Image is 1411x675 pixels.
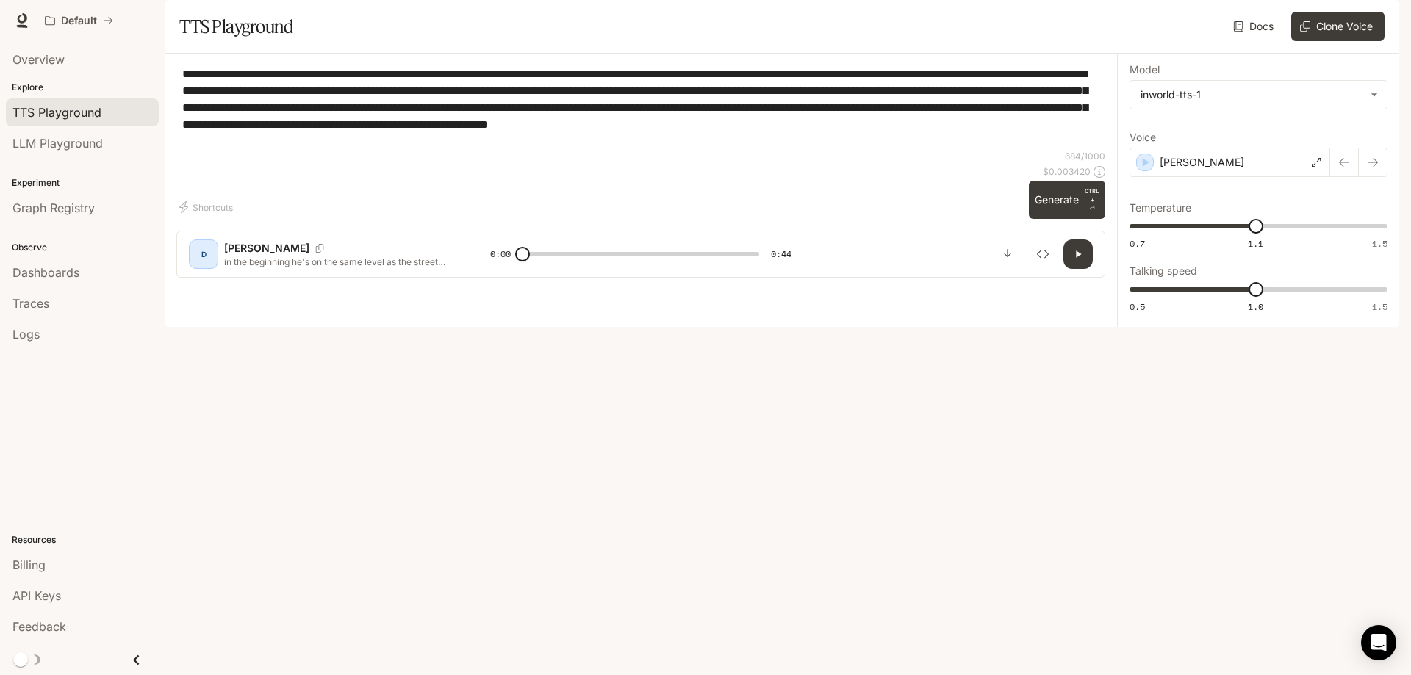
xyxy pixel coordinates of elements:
[1130,300,1145,313] span: 0.5
[224,241,309,256] p: [PERSON_NAME]
[1141,87,1363,102] div: inworld-tts-1
[1361,625,1396,660] div: Open Intercom Messenger
[1130,132,1156,142] p: Voice
[1160,155,1244,170] p: [PERSON_NAME]
[993,239,1022,269] button: Download audio
[1085,187,1099,204] p: CTRL +
[1085,187,1099,213] p: ⏎
[1372,300,1387,313] span: 1.5
[1028,239,1058,269] button: Inspect
[1065,150,1105,162] p: 684 / 1000
[771,247,791,261] span: 0:44
[1130,237,1145,250] span: 0.7
[1372,237,1387,250] span: 1.5
[61,15,97,27] p: Default
[1130,81,1387,109] div: inworld-tts-1
[192,242,215,266] div: D
[1043,165,1091,178] p: $ 0.003420
[1130,203,1191,213] p: Temperature
[179,12,293,41] h1: TTS Playground
[309,244,330,253] button: Copy Voice ID
[224,256,455,268] p: in the beginning he's on the same level as the street thugs. the people he saves are just as afra...
[490,247,511,261] span: 0:00
[1248,237,1263,250] span: 1.1
[1130,266,1197,276] p: Talking speed
[1248,300,1263,313] span: 1.0
[1291,12,1385,41] button: Clone Voice
[38,6,120,35] button: All workspaces
[1029,181,1105,219] button: GenerateCTRL +⏎
[1230,12,1279,41] a: Docs
[176,195,239,219] button: Shortcuts
[1130,65,1160,75] p: Model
